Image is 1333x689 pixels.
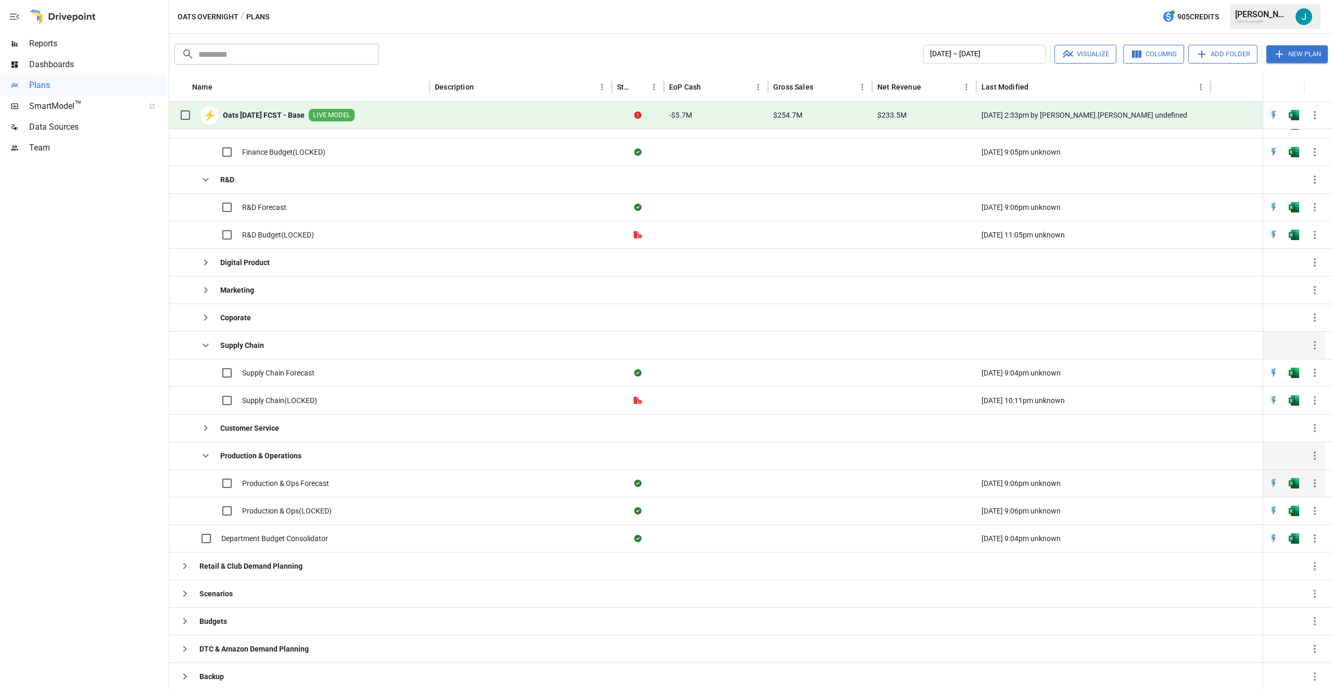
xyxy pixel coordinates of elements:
div: Open in Excel [1289,478,1299,488]
img: quick-edit-flash.b8aec18c.svg [1268,533,1279,544]
div: [DATE] 2:33pm by [PERSON_NAME].[PERSON_NAME] undefined [976,102,1211,129]
span: LIVE MODEL [309,110,355,120]
button: Oats Overnight [178,10,238,23]
div: Net Revenue [877,83,921,91]
button: Sort [702,80,716,94]
span: Department Budget Consolidator [221,533,328,544]
div: [DATE] 9:05pm unknown [976,138,1211,166]
img: quick-edit-flash.b8aec18c.svg [1268,368,1279,378]
button: Status column menu [647,80,661,94]
b: Customer Service [220,423,279,433]
div: / [241,10,244,23]
b: Coporate [220,312,251,323]
div: Sync complete [634,147,642,157]
button: Sort [1311,80,1325,94]
div: [DATE] 9:06pm unknown [976,193,1211,221]
img: excel-icon.76473adf.svg [1289,478,1299,488]
img: quick-edit-flash.b8aec18c.svg [1268,230,1279,240]
div: Open in Quick Edit [1268,533,1279,544]
button: Sort [1029,80,1044,94]
b: R&D [220,174,234,185]
div: [PERSON_NAME] [1235,9,1289,19]
button: [DATE] – [DATE] [923,45,1046,64]
img: quick-edit-flash.b8aec18c.svg [1268,478,1279,488]
button: Justin VanAntwerp [1289,2,1318,31]
b: Budgets [199,616,227,627]
div: [DATE] 9:06pm unknown [976,497,1211,524]
div: Open in Excel [1289,395,1299,406]
div: [DATE] 10:11pm unknown [976,386,1211,414]
button: Gross Sales column menu [855,80,870,94]
img: excel-icon.76473adf.svg [1289,395,1299,406]
img: excel-icon.76473adf.svg [1289,110,1299,120]
div: [DATE] 11:05pm unknown [976,221,1211,248]
div: Open in Quick Edit [1268,395,1279,406]
button: New Plan [1266,45,1328,63]
button: Last Modified column menu [1193,80,1208,94]
div: Open in Excel [1289,533,1299,544]
button: Add Folder [1188,45,1257,64]
div: Open in Quick Edit [1268,478,1279,488]
div: Status [617,83,631,91]
div: Open in Quick Edit [1268,202,1279,212]
button: Visualize [1054,45,1116,64]
div: Sync complete [634,368,642,378]
div: Open in Quick Edit [1268,506,1279,516]
img: excel-icon.76473adf.svg [1289,533,1299,544]
div: Open in Quick Edit [1268,110,1279,120]
span: Supply Chain Forecast [242,368,315,378]
div: Open in Excel [1289,110,1299,120]
button: Sort [475,80,489,94]
b: Production & Operations [220,450,301,461]
img: excel-icon.76473adf.svg [1289,368,1299,378]
b: DTC & Amazon Demand Planning [199,644,309,654]
button: 905Credits [1158,7,1223,27]
img: quick-edit-flash.b8aec18c.svg [1268,147,1279,157]
img: quick-edit-flash.b8aec18c.svg [1268,202,1279,212]
button: Sort [213,80,228,94]
b: Oats [DATE] FCST - Base [223,110,305,120]
div: Description [435,83,474,91]
button: Sort [632,80,647,94]
div: [DATE] 9:04pm unknown [976,359,1211,386]
b: Retail & Club Demand Planning [199,561,303,571]
span: SmartModel [29,100,137,112]
b: Backup [199,671,224,682]
div: Open in Quick Edit [1268,147,1279,157]
span: ™ [74,98,82,111]
img: excel-icon.76473adf.svg [1289,147,1299,157]
div: Oats Overnight [1235,19,1289,24]
img: excel-icon.76473adf.svg [1289,230,1299,240]
button: Sort [922,80,937,94]
div: Sync complete [634,202,642,212]
span: Production & Ops Forecast [242,478,329,488]
span: Dashboards [29,58,167,71]
div: Sync complete [634,533,642,544]
span: $254.7M [773,110,802,120]
span: Reports [29,37,167,50]
div: Open in Excel [1289,230,1299,240]
div: File is not a valid Drivepoint model [634,395,642,406]
span: R&D Budget(LOCKED) [242,230,314,240]
button: EoP Cash column menu [751,80,765,94]
div: Open in Excel [1289,147,1299,157]
button: Net Revenue column menu [959,80,974,94]
span: -$5.7M [669,110,692,120]
span: Plans [29,79,167,92]
img: quick-edit-flash.b8aec18c.svg [1268,506,1279,516]
b: Marketing [220,285,254,295]
button: Description column menu [595,80,609,94]
div: Last Modified [982,83,1028,91]
img: quick-edit-flash.b8aec18c.svg [1268,395,1279,406]
img: Justin VanAntwerp [1296,8,1312,25]
div: EoP Cash [669,83,701,91]
button: Columns [1123,45,1184,64]
div: Gross Sales [773,83,813,91]
span: 905 Credits [1177,10,1219,23]
div: Open in Excel [1289,202,1299,212]
span: R&D Forecast [242,202,286,212]
div: Open in Excel [1289,368,1299,378]
div: Sync complete [634,478,642,488]
span: Team [29,142,167,154]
